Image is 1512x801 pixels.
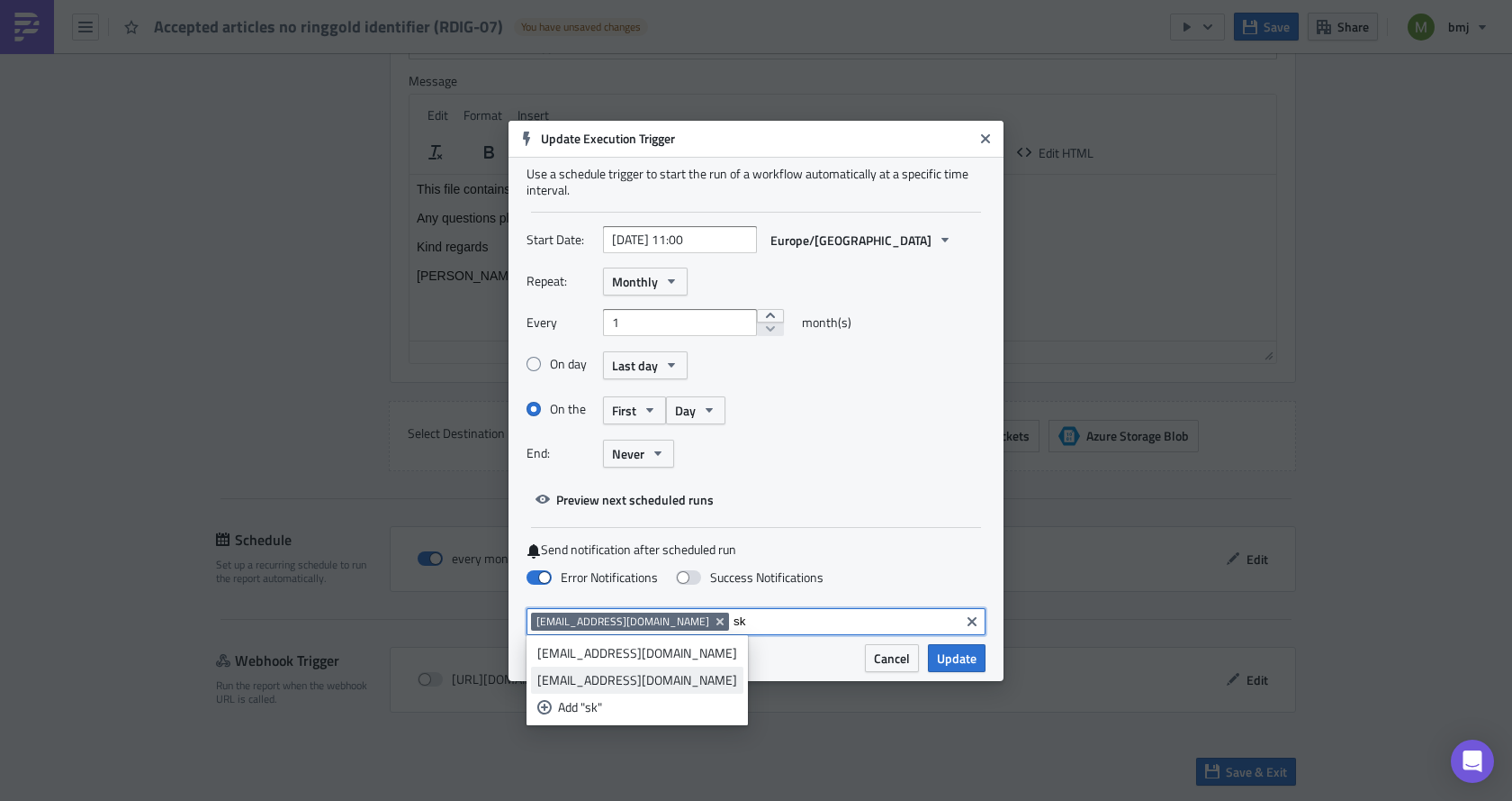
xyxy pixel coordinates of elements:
button: Europe/[GEOGRAPHIC_DATA] [761,226,961,254]
label: Error Notifications [526,569,658,586]
span: First [612,401,636,420]
div: [EMAIL_ADDRESS][DOMAIN_NAME] [537,671,737,689]
span: Never [612,444,644,463]
button: Preview next scheduled runs [526,486,723,514]
button: Update [928,644,985,672]
div: [PERSON_NAME] [7,94,859,108]
button: decrement [757,322,784,336]
label: End: [526,440,594,467]
span: month(s) [802,309,851,336]
span: Day [675,401,696,420]
div: Kind regards [7,65,859,79]
button: Remove Tag [713,613,729,631]
button: Last day [603,351,688,379]
button: Monthly [603,268,688,296]
span: Europe/[GEOGRAPHIC_DATA] [770,231,931,250]
span: Monthly [612,272,658,291]
label: Send notification after scheduled run [526,542,985,559]
label: Every [526,309,594,336]
div: This file contains all 2025 accepted articles where the article does not have a ringgold identifier. [7,7,859,22]
button: Never [603,440,674,468]
div: [EMAIL_ADDRESS][DOMAIN_NAME] [537,644,737,662]
span: Last day [612,356,658,375]
div: Add "sk" [558,698,737,716]
button: First [603,396,666,424]
label: Start Date: [526,226,594,253]
span: Update [937,649,976,668]
div: Use a schedule trigger to start the run of a workflow automatically at a specific time interval. [526,166,985,198]
label: Success Notifications [676,569,823,586]
h6: Update Execution Trigger [541,131,973,147]
button: Day [666,396,725,424]
body: Rich Text Area. Press ALT-0 for help. [7,7,859,108]
span: Preview next scheduled runs [556,490,714,509]
button: Clear selected items [961,611,983,633]
label: Repeat: [526,268,594,295]
span: [EMAIL_ADDRESS][DOMAIN_NAME] [536,614,709,629]
span: Cancel [874,649,910,668]
ul: selectable options [526,635,748,725]
div: Any questions please let me know. [7,36,859,50]
button: Close [972,125,999,152]
button: Cancel [865,644,919,672]
button: increment [757,309,784,323]
div: Open Intercom Messenger [1451,740,1494,783]
label: On day [526,356,603,372]
input: YYYY-MM-DD HH:mm [603,226,757,253]
label: On the [526,401,603,417]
